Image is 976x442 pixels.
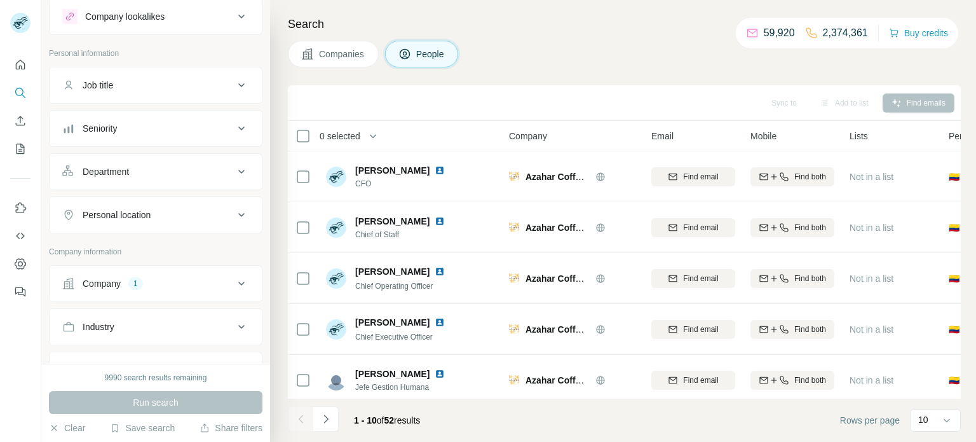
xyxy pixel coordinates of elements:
[49,48,262,59] p: Personal information
[918,413,928,426] p: 10
[10,137,30,160] button: My lists
[355,368,430,380] span: [PERSON_NAME]
[49,246,262,258] p: Company information
[85,10,165,23] div: Company lookalikes
[313,406,339,432] button: Navigate to next page
[83,321,114,333] div: Industry
[949,374,959,387] span: 🇨🇴
[525,273,628,284] span: Azahar Coffee Company
[525,324,628,335] span: Azahar Coffee Company
[509,172,519,182] img: Logo of Azahar Coffee Company
[83,277,121,290] div: Company
[10,109,30,132] button: Enrich CSV
[128,278,143,289] div: 1
[435,216,445,226] img: LinkedIn logo
[525,223,628,233] span: Azahar Coffee Company
[326,319,346,340] img: Avatar
[794,273,826,284] span: Find both
[949,272,959,285] span: 🇨🇴
[850,273,893,284] span: Not in a list
[435,317,445,328] img: LinkedIn logo
[10,280,30,303] button: Feedback
[10,81,30,104] button: Search
[525,172,628,182] span: Azahar Coffee Company
[355,215,430,228] span: [PERSON_NAME]
[83,165,129,178] div: Department
[651,218,735,237] button: Find email
[750,320,834,339] button: Find both
[764,25,795,41] p: 59,920
[651,371,735,390] button: Find email
[683,324,718,335] span: Find email
[651,167,735,186] button: Find email
[326,218,346,238] img: Avatar
[326,370,346,390] img: Avatar
[354,415,377,425] span: 1 - 10
[509,223,519,233] img: Logo of Azahar Coffee Company
[683,273,718,284] span: Find email
[509,375,519,385] img: Logo of Azahar Coffee Company
[750,371,834,390] button: Find both
[355,164,430,177] span: [PERSON_NAME]
[377,415,384,425] span: of
[794,171,826,183] span: Find both
[10,53,30,76] button: Quick start
[850,130,868,142] span: Lists
[384,415,395,425] span: 52
[83,209,151,221] div: Personal location
[83,79,113,92] div: Job title
[49,422,85,434] button: Clear
[50,312,262,342] button: Industry
[509,273,519,284] img: Logo of Azahar Coffee Company
[10,197,30,219] button: Use Surfe on LinkedIn
[509,130,547,142] span: Company
[683,375,718,386] span: Find email
[320,130,360,142] span: 0 selected
[509,324,519,335] img: Logo of Azahar Coffee Company
[50,268,262,299] button: Company1
[840,414,900,427] span: Rows per page
[949,221,959,234] span: 🇨🇴
[750,269,834,288] button: Find both
[50,200,262,230] button: Personal location
[354,415,420,425] span: results
[355,229,450,240] span: Chief of Staff
[750,167,834,186] button: Find both
[355,265,430,278] span: [PERSON_NAME]
[949,323,959,336] span: 🇨🇴
[110,422,175,434] button: Save search
[50,113,262,144] button: Seniority
[200,422,262,434] button: Share filters
[355,178,450,190] span: CFO
[50,156,262,187] button: Department
[850,223,893,233] span: Not in a list
[50,70,262,100] button: Job title
[823,25,868,41] p: 2,374,361
[850,324,893,335] span: Not in a list
[889,24,948,42] button: Buy credits
[10,224,30,247] button: Use Surfe API
[683,171,718,183] span: Find email
[10,252,30,275] button: Dashboard
[355,282,433,291] span: Chief Operating Officer
[435,369,445,379] img: LinkedIn logo
[50,1,262,32] button: Company lookalikes
[416,48,445,60] span: People
[750,130,776,142] span: Mobile
[794,324,826,335] span: Find both
[288,15,961,33] h4: Search
[326,268,346,289] img: Avatar
[326,167,346,187] img: Avatar
[355,316,430,329] span: [PERSON_NAME]
[355,382,450,393] span: Jefe Gestion Humana
[319,48,365,60] span: Companies
[651,130,674,142] span: Email
[850,172,893,182] span: Not in a list
[525,375,628,385] span: Azahar Coffee Company
[683,222,718,233] span: Find email
[794,375,826,386] span: Find both
[83,122,117,135] div: Seniority
[794,222,826,233] span: Find both
[750,218,834,237] button: Find both
[355,333,433,342] span: Chief Executive Officer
